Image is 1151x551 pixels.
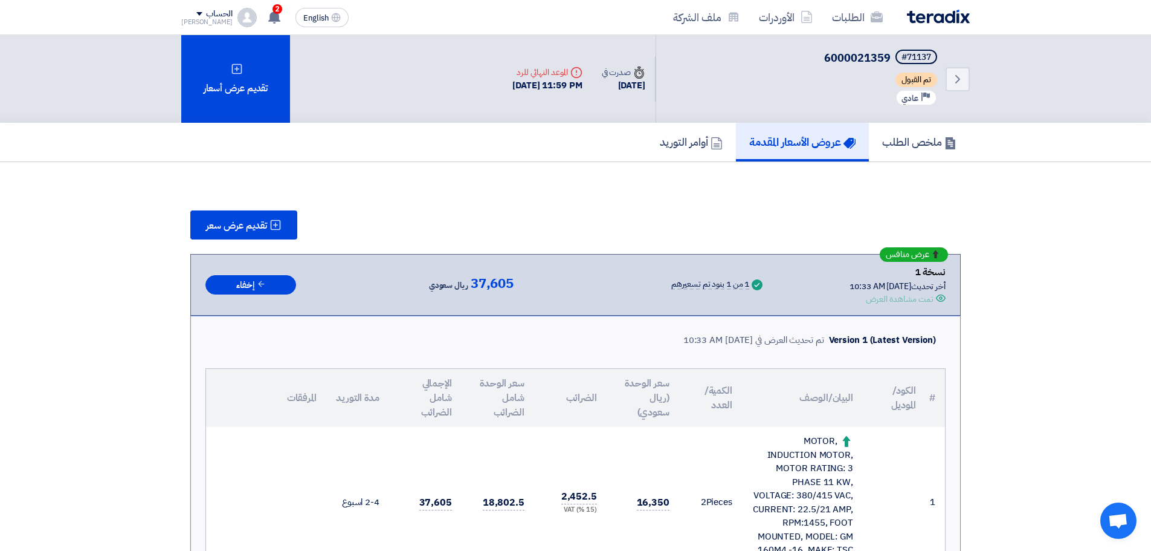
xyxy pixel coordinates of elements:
[886,250,929,259] span: عرض منافس
[895,73,937,87] span: تم القبول
[389,369,462,427] th: الإجمالي شامل الضرائب
[1100,503,1136,539] a: Open chat
[926,369,945,427] th: #
[701,495,706,509] span: 2
[206,369,326,427] th: المرفقات
[869,123,970,161] a: ملخص الطلب
[866,293,933,305] div: تمت مشاهدة العرض
[824,50,940,67] h5: 6000021359
[850,280,946,293] div: أخر تحديث [DATE] 10:33 AM
[829,333,936,347] div: Version 1 (Latest Version)
[326,369,389,427] th: مدة التوريد
[646,123,736,161] a: أوامر التوريد
[607,369,679,427] th: سعر الوحدة (ريال سعودي)
[206,221,267,230] span: تقديم عرض سعر
[512,66,582,79] div: الموعد النهائي للرد
[736,123,869,161] a: عروض الأسعار المقدمة
[907,10,970,24] img: Teradix logo
[824,50,891,66] span: 6000021359
[190,210,297,240] button: تقديم عرض سعر
[483,495,524,510] span: 18,802.5
[181,19,233,25] div: [PERSON_NAME]
[749,135,856,149] h5: عروض الأسعار المقدمة
[602,66,645,79] div: صدرت في
[181,35,290,123] div: تقديم عرض أسعار
[602,79,645,93] div: [DATE]
[637,495,669,510] span: 16,350
[663,3,749,31] a: ملف الشركة
[863,369,926,427] th: الكود/الموديل
[850,264,946,280] div: نسخة 1
[303,14,329,22] span: English
[462,369,534,427] th: سعر الوحدة شامل الضرائب
[901,53,931,62] div: #71137
[419,495,452,510] span: 37,605
[901,93,918,104] span: عادي
[206,9,232,19] div: الحساب
[679,369,742,427] th: الكمية/العدد
[671,280,749,290] div: 1 من 1 بنود تم تسعيرهم
[237,8,257,27] img: profile_test.png
[561,489,597,504] span: 2,452.5
[272,4,282,14] span: 2
[822,3,892,31] a: الطلبات
[742,369,863,427] th: البيان/الوصف
[683,333,824,347] div: تم تحديث العرض في [DATE] 10:33 AM
[512,79,582,93] div: [DATE] 11:59 PM
[882,135,956,149] h5: ملخص الطلب
[534,369,607,427] th: الضرائب
[749,3,822,31] a: الأوردرات
[544,505,597,515] div: (15 %) VAT
[660,135,723,149] h5: أوامر التوريد
[295,8,349,27] button: English
[429,278,468,293] span: ريال سعودي
[205,275,296,295] button: إخفاء
[471,276,514,291] span: 37,605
